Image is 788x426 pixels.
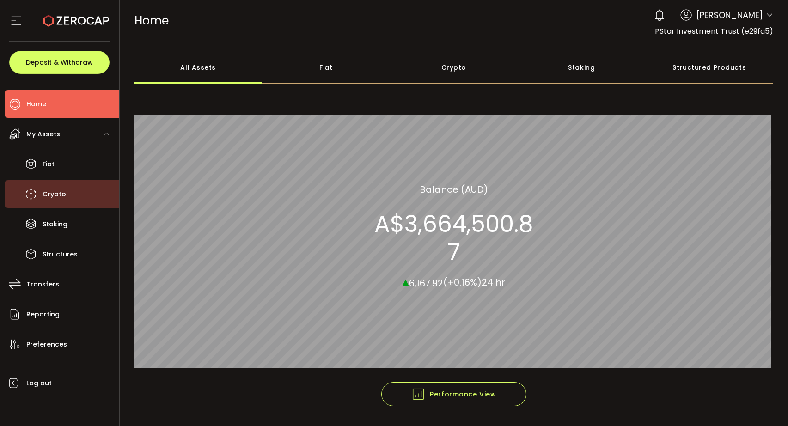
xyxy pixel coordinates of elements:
[381,382,526,406] button: Performance View
[43,248,78,261] span: Structures
[26,128,60,141] span: My Assets
[409,276,443,289] span: 6,167.92
[26,338,67,351] span: Preferences
[655,26,773,37] span: PStar Investment Trust (e29fa5)
[134,51,263,84] div: All Assets
[26,308,60,321] span: Reporting
[420,182,488,196] section: Balance (AUD)
[43,218,67,231] span: Staking
[262,51,390,84] div: Fiat
[443,276,482,289] span: (+0.16%)
[26,377,52,390] span: Log out
[26,278,59,291] span: Transfers
[43,158,55,171] span: Fiat
[369,210,539,265] section: A$3,664,500.87
[134,12,169,29] span: Home
[696,9,763,21] span: [PERSON_NAME]
[518,51,646,84] div: Staking
[9,51,110,74] button: Deposit & Withdraw
[26,59,93,66] span: Deposit & Withdraw
[390,51,518,84] div: Crypto
[43,188,66,201] span: Crypto
[742,382,788,426] iframe: Chat Widget
[26,97,46,111] span: Home
[646,51,774,84] div: Structured Products
[411,387,496,401] span: Performance View
[482,276,505,289] span: 24 hr
[402,271,409,291] span: ▴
